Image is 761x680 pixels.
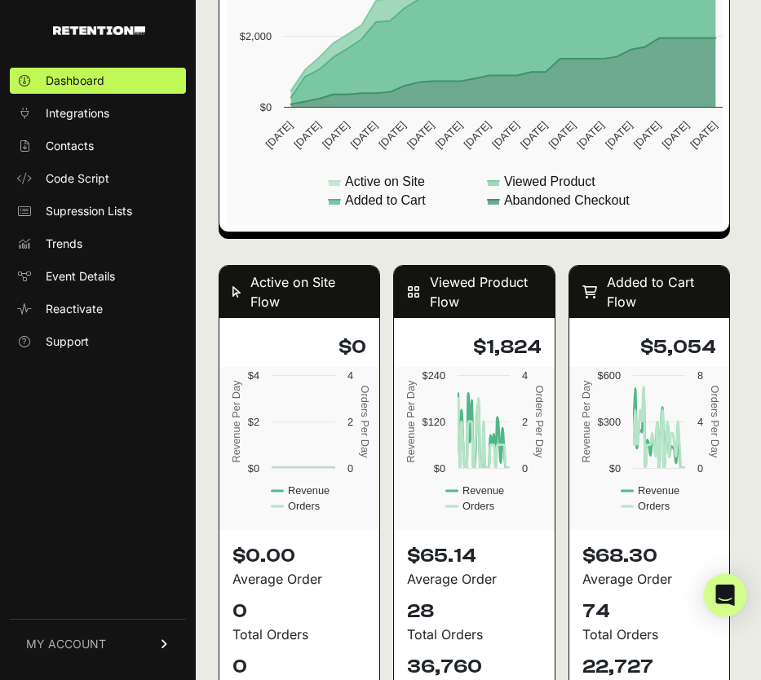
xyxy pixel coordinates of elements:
[288,500,320,512] text: Orders
[320,119,352,151] text: [DATE]
[433,119,465,151] text: [DATE]
[46,333,89,350] span: Support
[46,170,109,187] span: Code Script
[709,386,721,458] text: Orders Per Day
[10,198,186,224] a: Supression Lists
[504,193,630,207] text: Abandoned Checkout
[582,569,716,589] div: Average Order
[263,119,295,151] text: [DATE]
[638,500,670,512] text: Orders
[376,119,408,151] text: [DATE]
[232,598,366,625] p: 0
[26,636,106,652] span: MY ACCOUNT
[423,369,445,382] text: $240
[46,105,109,121] span: Integrations
[291,119,323,151] text: [DATE]
[522,416,528,428] text: 2
[579,380,591,463] text: Revenue Per Day
[638,484,679,497] text: Revenue
[608,462,620,475] text: $0
[10,166,186,192] a: Code Script
[407,334,541,360] h4: $1,824
[697,369,703,382] text: 8
[597,416,620,428] text: $300
[46,138,94,154] span: Contacts
[522,369,528,382] text: 4
[232,543,366,569] p: $0.00
[288,484,330,497] text: Revenue
[46,73,104,89] span: Dashboard
[232,569,366,589] div: Average Order
[46,268,115,285] span: Event Details
[407,598,541,625] p: 28
[232,654,366,680] p: 0
[347,416,353,428] text: 2
[46,203,132,219] span: Supression Lists
[46,301,103,317] span: Reactivate
[248,369,259,382] text: $4
[659,119,691,151] text: [DATE]
[10,133,186,159] a: Contacts
[597,369,620,382] text: $600
[582,654,716,680] p: 22,727
[232,334,366,360] h4: $0
[461,119,493,151] text: [DATE]
[697,416,703,428] text: 4
[533,386,546,458] text: Orders Per Day
[345,174,425,188] text: Active on Site
[582,334,716,360] h4: $5,054
[407,569,541,589] div: Average Order
[345,193,426,207] text: Added to Cart
[688,119,719,151] text: [DATE]
[407,543,541,569] p: $65.14
[10,68,186,94] a: Dashboard
[53,26,145,35] img: Retention.com
[582,598,716,625] p: 74
[248,416,259,428] text: $2
[405,380,417,463] text: Revenue Per Day
[407,625,541,644] div: Total Orders
[394,266,554,318] div: Viewed Product Flow
[462,500,494,512] text: Orders
[522,462,528,475] text: 0
[248,462,259,475] text: $0
[348,119,380,151] text: [DATE]
[219,266,379,318] div: Active on Site Flow
[240,30,272,42] text: $2,000
[46,236,82,252] span: Trends
[232,625,366,644] div: Total Orders
[10,296,186,322] a: Reactivate
[462,484,504,497] text: Revenue
[631,119,663,151] text: [DATE]
[704,574,747,617] div: Open Intercom Messenger
[582,543,716,569] p: $68.30
[489,119,521,151] text: [DATE]
[347,369,353,382] text: 4
[423,416,445,428] text: $120
[230,380,242,463] text: Revenue Per Day
[546,119,578,151] text: [DATE]
[405,119,436,151] text: [DATE]
[518,119,550,151] text: [DATE]
[359,386,371,458] text: Orders Per Day
[582,625,716,644] div: Total Orders
[10,263,186,289] a: Event Details
[504,174,595,188] text: Viewed Product
[603,119,635,151] text: [DATE]
[434,462,445,475] text: $0
[260,101,272,113] text: $0
[10,100,186,126] a: Integrations
[347,462,353,475] text: 0
[407,654,541,680] p: 36,760
[697,462,703,475] text: 0
[10,619,186,669] a: MY ACCOUNT
[574,119,606,151] text: [DATE]
[10,231,186,257] a: Trends
[569,266,729,318] div: Added to Cart Flow
[10,329,186,355] a: Support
